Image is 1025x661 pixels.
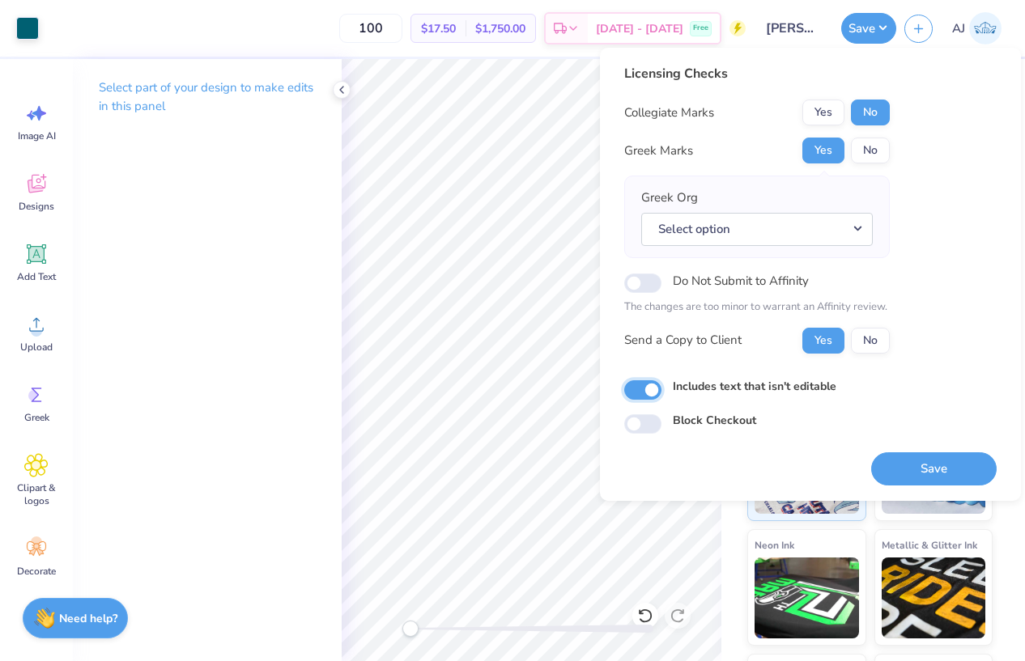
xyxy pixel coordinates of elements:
div: Licensing Checks [624,64,890,83]
button: No [851,138,890,163]
span: Neon Ink [755,536,794,553]
button: Yes [802,138,844,163]
span: Upload [20,341,53,354]
p: Select part of your design to make edits in this panel [99,78,316,116]
label: Do Not Submit to Affinity [673,270,809,291]
div: Send a Copy to Client [624,331,742,350]
button: Select option [641,213,873,246]
button: No [851,328,890,354]
p: The changes are too minor to warrant an Affinity review. [624,299,890,316]
label: Includes text that isn't editable [673,378,836,395]
button: Yes [802,100,844,125]
img: Neon Ink [755,557,859,638]
span: Designs [19,200,54,213]
span: Free [693,23,708,34]
strong: Need help? [59,611,117,626]
span: Image AI [18,129,56,142]
span: Clipart & logos [10,481,63,507]
span: AJ [952,19,965,38]
label: Greek Org [641,189,698,207]
button: Save [841,13,896,44]
input: – – [339,14,402,43]
span: $17.50 [421,20,456,37]
span: Decorate [17,565,56,578]
button: Yes [802,328,844,354]
span: Greek [24,411,49,424]
span: [DATE] - [DATE] [596,20,683,37]
span: Add Text [17,270,56,283]
input: Untitled Design [754,12,833,44]
span: $1,750.00 [475,20,525,37]
div: Collegiate Marks [624,104,714,122]
button: No [851,100,890,125]
span: Metallic & Glitter Ink [882,536,977,553]
button: Save [871,452,997,485]
img: Metallic & Glitter Ink [882,557,986,638]
label: Block Checkout [673,412,756,429]
div: Accessibility label [402,621,419,637]
img: Armiel John Calzada [969,12,1002,44]
a: AJ [945,12,1009,44]
div: Greek Marks [624,142,693,160]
